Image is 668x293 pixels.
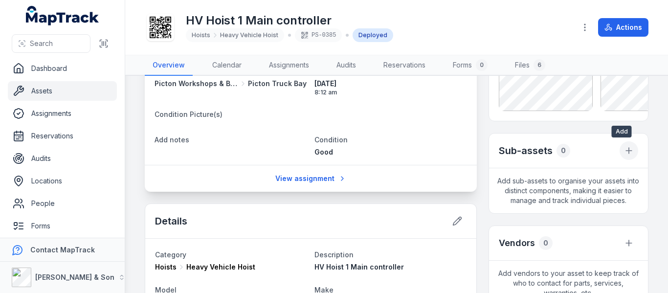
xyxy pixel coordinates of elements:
[155,79,307,89] a: Picton Workshops & BaysPicton Truck Bay
[8,194,117,213] a: People
[186,13,393,28] h1: HV Hoist 1 Main controller
[155,79,238,89] span: Picton Workshops & Bays
[248,79,307,89] span: Picton Truck Bay
[314,250,354,259] span: Description
[557,144,570,158] div: 0
[8,59,117,78] a: Dashboard
[376,55,433,76] a: Reservations
[314,148,333,156] span: Good
[220,31,278,39] span: Heavy Vehicle Hoist
[26,6,99,25] a: MapTrack
[155,214,187,228] h2: Details
[269,169,353,188] a: View assignment
[476,59,488,71] div: 0
[507,55,553,76] a: Files6
[598,18,648,37] button: Actions
[499,236,535,250] h3: Vendors
[8,81,117,101] a: Assets
[155,135,189,144] span: Add notes
[499,144,553,158] h2: Sub-assets
[329,55,364,76] a: Audits
[204,55,249,76] a: Calendar
[612,126,632,137] span: Add
[445,55,495,76] a: Forms0
[8,171,117,191] a: Locations
[261,55,317,76] a: Assignments
[145,55,193,76] a: Overview
[534,59,545,71] div: 6
[155,110,223,118] span: Condition Picture(s)
[35,273,114,281] strong: [PERSON_NAME] & Son
[30,246,95,254] strong: Contact MapTrack
[295,28,342,42] div: PS-0385
[353,28,393,42] div: Deployed
[8,126,117,146] a: Reservations
[314,79,467,96] time: 07/08/2025, 8:12:18 am
[8,216,117,236] a: Forms
[489,168,648,213] span: Add sub-assets to organise your assets into distinct components, making it easier to manage and t...
[155,250,186,259] span: Category
[314,89,467,96] span: 8:12 am
[314,135,348,144] span: Condition
[314,263,404,271] span: HV Hoist 1 Main controller
[8,149,117,168] a: Audits
[192,31,210,39] span: Hoists
[539,236,553,250] div: 0
[8,104,117,123] a: Assignments
[12,34,90,53] button: Search
[314,79,467,89] span: [DATE]
[186,262,255,272] span: Heavy Vehicle Hoist
[155,262,177,272] span: Hoists
[30,39,53,48] span: Search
